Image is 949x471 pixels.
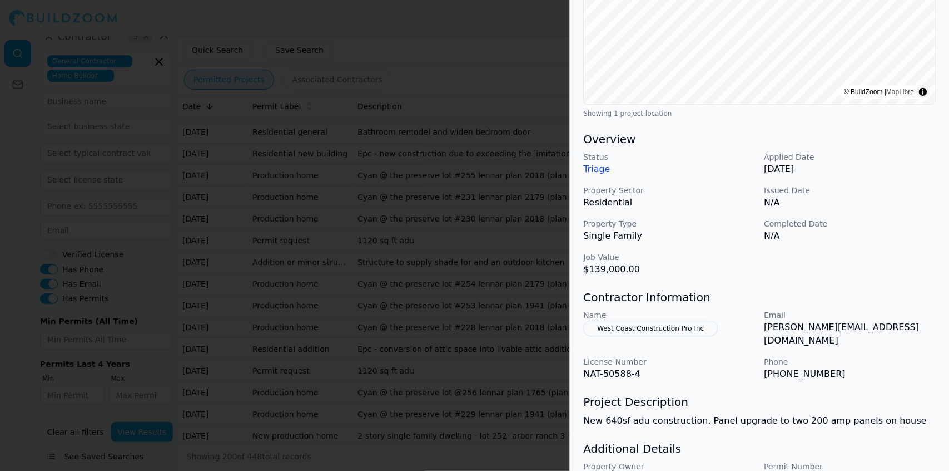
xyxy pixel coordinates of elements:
p: Issued Date [764,185,936,196]
p: N/A [764,229,936,243]
div: Showing 1 project location [583,109,936,118]
p: Email [764,310,936,321]
summary: Toggle attribution [916,85,930,99]
p: Residential [583,196,755,209]
p: [PHONE_NUMBER] [764,367,936,381]
h3: Additional Details [583,441,936,457]
p: Name [583,310,755,321]
p: Phone [764,356,936,367]
h3: Contractor Information [583,290,936,305]
p: [DATE] [764,163,936,176]
div: © BuildZoom | [844,86,914,97]
p: $139,000.00 [583,263,755,276]
button: West Coast Construction Pro Inc [583,321,718,336]
p: Completed Date [764,218,936,229]
p: Property Type [583,218,755,229]
p: License Number [583,356,755,367]
p: Status [583,151,755,163]
p: Single Family [583,229,755,243]
p: New 640sf adu construction. Panel upgrade to two 200 amp panels on house [583,414,936,428]
p: Triage [583,163,755,176]
a: MapLibre [886,88,914,96]
h3: Project Description [583,394,936,410]
p: Applied Date [764,151,936,163]
p: Job Value [583,252,755,263]
h3: Overview [583,131,936,147]
p: Property Sector [583,185,755,196]
p: NAT-50588-4 [583,367,755,381]
p: N/A [764,196,936,209]
p: [PERSON_NAME][EMAIL_ADDRESS][DOMAIN_NAME] [764,321,936,347]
